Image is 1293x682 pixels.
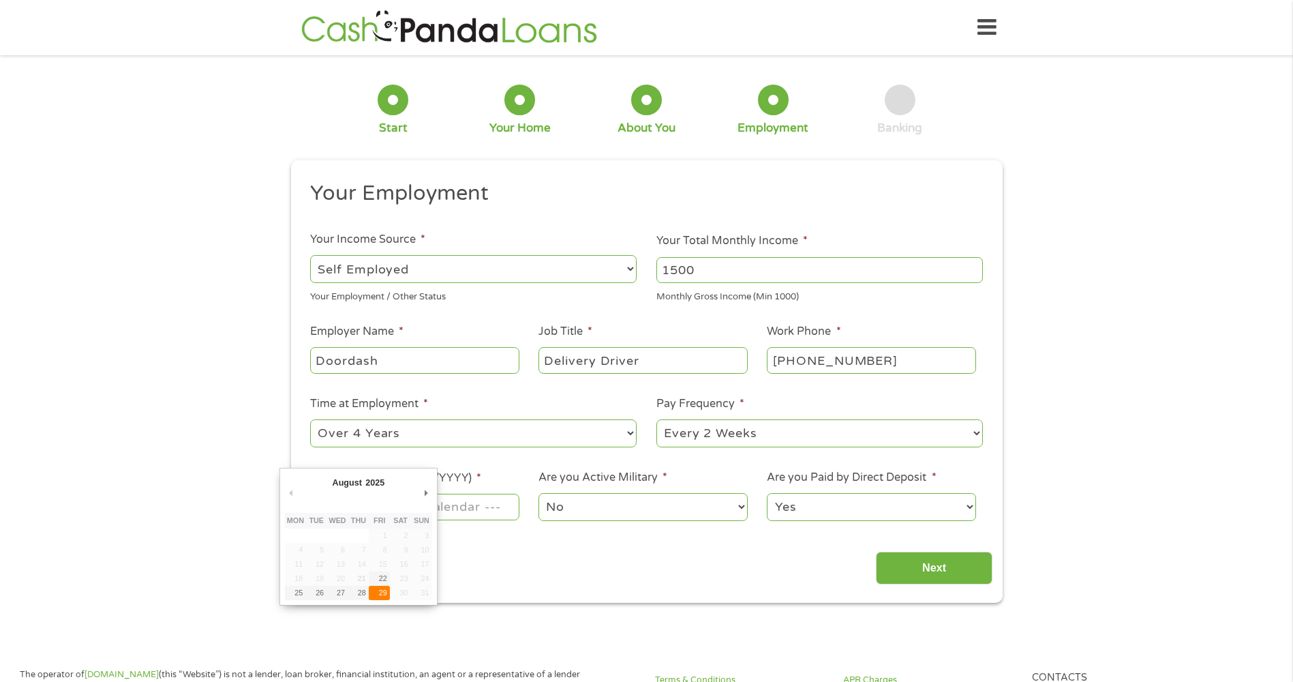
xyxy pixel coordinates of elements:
div: Banking [877,121,922,136]
label: Employer Name [310,325,404,339]
abbr: Thursday [351,516,366,524]
label: Pay Frequency [656,397,744,411]
abbr: Saturday [393,516,408,524]
div: 2025 [364,473,386,492]
div: Start [379,121,408,136]
a: [DOMAIN_NAME] [85,669,159,680]
button: 29 [369,586,390,600]
abbr: Tuesday [309,516,324,524]
button: 26 [306,586,327,600]
label: Time at Employment [310,397,428,411]
input: Cashier [538,347,747,373]
input: (231) 754-4010 [767,347,975,373]
div: Your Home [489,121,551,136]
button: 28 [348,586,369,600]
button: 22 [369,572,390,586]
abbr: Friday [374,516,385,524]
label: Work Phone [767,325,840,339]
input: 1800 [656,257,983,283]
label: Are you Paid by Direct Deposit [767,471,936,485]
div: Your Employment / Other Status [310,286,637,304]
input: Walmart [310,347,519,373]
label: Are you Active Military [538,471,667,485]
div: About You [618,121,675,136]
button: Next Month [420,484,432,502]
label: Your Income Source [310,233,425,247]
input: Next [876,552,992,585]
label: Job Title [538,325,592,339]
h2: Your Employment [310,180,973,207]
img: GetLoanNow Logo [297,8,601,47]
div: August [331,473,364,492]
button: 27 [327,586,348,600]
abbr: Sunday [414,516,429,524]
div: Employment [737,121,808,136]
abbr: Monday [287,516,304,524]
abbr: Wednesday [329,516,346,524]
button: 25 [285,586,306,600]
div: Monthly Gross Income (Min 1000) [656,286,983,304]
button: Previous Month [285,484,297,502]
label: Your Total Monthly Income [656,234,808,248]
